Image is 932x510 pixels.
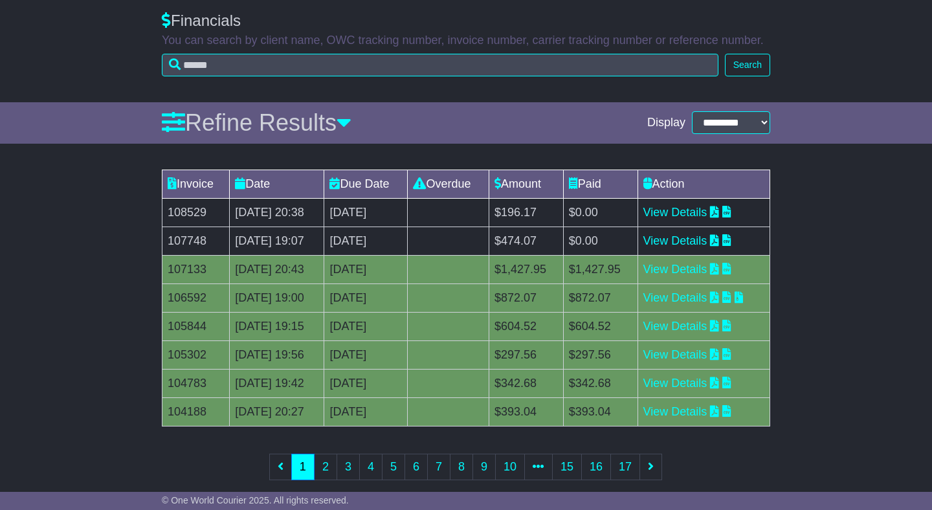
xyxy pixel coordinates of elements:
td: Due Date [324,170,408,198]
a: 15 [552,454,582,480]
a: View Details [643,263,707,276]
a: Refine Results [162,109,351,136]
td: 107748 [162,227,230,255]
a: View Details [643,405,707,418]
a: 5 [382,454,405,480]
td: $0.00 [563,198,638,227]
td: [DATE] 19:56 [230,340,324,369]
a: View Details [643,348,707,361]
a: 10 [495,454,525,480]
td: $393.04 [489,397,563,426]
td: [DATE] 20:38 [230,198,324,227]
td: Action [638,170,770,198]
a: View Details [643,320,707,333]
td: 104783 [162,369,230,397]
td: $872.07 [489,283,563,312]
td: 105302 [162,340,230,369]
td: $872.07 [563,283,638,312]
td: $297.56 [563,340,638,369]
td: $474.07 [489,227,563,255]
td: 105844 [162,312,230,340]
a: View Details [643,291,707,304]
a: 2 [314,454,337,480]
td: [DATE] 19:15 [230,312,324,340]
td: Date [230,170,324,198]
td: [DATE] [324,312,408,340]
a: 9 [472,454,496,480]
div: Financials [162,12,770,30]
td: $297.56 [489,340,563,369]
td: Paid [563,170,638,198]
a: View Details [643,206,707,219]
td: $604.52 [563,312,638,340]
td: [DATE] 20:43 [230,255,324,283]
a: 6 [405,454,428,480]
td: $342.68 [563,369,638,397]
a: 17 [610,454,640,480]
a: View Details [643,234,707,247]
td: 104188 [162,397,230,426]
a: 4 [359,454,383,480]
td: [DATE] [324,397,408,426]
td: [DATE] [324,369,408,397]
td: $1,427.95 [563,255,638,283]
td: [DATE] 19:07 [230,227,324,255]
a: 1 [291,454,315,480]
td: Amount [489,170,563,198]
td: 108529 [162,198,230,227]
td: [DATE] 19:00 [230,283,324,312]
td: 107133 [162,255,230,283]
td: $1,427.95 [489,255,563,283]
td: [DATE] [324,198,408,227]
td: Overdue [408,170,489,198]
a: View Details [643,377,707,390]
button: Search [725,54,770,76]
td: $342.68 [489,369,563,397]
p: You can search by client name, OWC tracking number, invoice number, carrier tracking number or re... [162,34,770,48]
td: 106592 [162,283,230,312]
td: $0.00 [563,227,638,255]
td: [DATE] [324,255,408,283]
td: $393.04 [563,397,638,426]
td: $604.52 [489,312,563,340]
span: Display [647,116,685,130]
td: $196.17 [489,198,563,227]
td: [DATE] [324,283,408,312]
td: [DATE] [324,340,408,369]
a: 8 [450,454,473,480]
a: 7 [427,454,450,480]
a: 16 [581,454,611,480]
td: [DATE] 19:42 [230,369,324,397]
a: 3 [337,454,360,480]
span: © One World Courier 2025. All rights reserved. [162,495,349,505]
td: Invoice [162,170,230,198]
td: [DATE] 20:27 [230,397,324,426]
td: [DATE] [324,227,408,255]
